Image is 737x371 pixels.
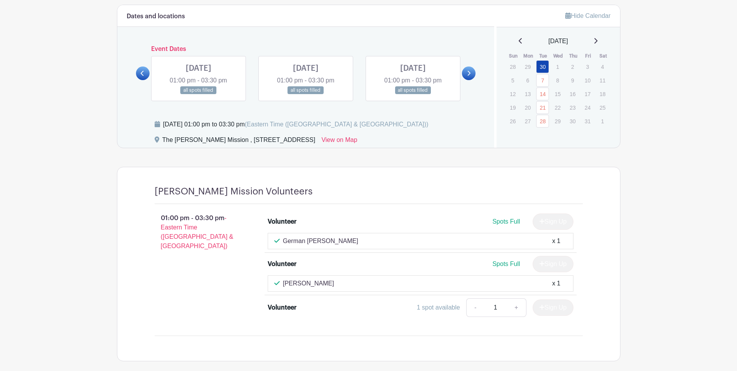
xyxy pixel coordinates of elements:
a: 28 [536,115,549,128]
p: 9 [566,74,579,86]
th: Sat [596,52,611,60]
p: 28 [506,61,519,73]
a: Hide Calendar [565,12,610,19]
div: [DATE] 01:00 pm to 03:30 pm [163,120,429,129]
th: Wed [551,52,566,60]
p: 25 [596,101,609,114]
div: Volunteer [268,303,296,312]
p: 1 [596,115,609,127]
span: Spots Full [492,261,520,267]
p: 5 [506,74,519,86]
th: Sun [506,52,521,60]
p: 26 [506,115,519,127]
div: 1 spot available [417,303,460,312]
p: 18 [596,88,609,100]
h6: Dates and locations [127,13,185,20]
th: Mon [521,52,536,60]
div: x 1 [552,236,560,246]
p: 19 [506,101,519,114]
p: 6 [521,74,534,86]
p: 11 [596,74,609,86]
a: 14 [536,87,549,100]
a: + [507,298,526,317]
p: 13 [521,88,534,100]
th: Tue [536,52,551,60]
p: 29 [551,115,564,127]
p: German [PERSON_NAME] [283,236,358,246]
p: 30 [566,115,579,127]
p: 1 [551,61,564,73]
p: 20 [521,101,534,114]
p: 23 [566,101,579,114]
a: 7 [536,74,549,87]
div: The [PERSON_NAME] Mission , [STREET_ADDRESS] [162,135,315,148]
h6: Event Dates [150,45,462,53]
p: 01:00 pm - 03:30 pm [142,210,256,254]
p: 29 [521,61,534,73]
div: Volunteer [268,217,296,226]
span: [DATE] [549,37,568,46]
p: 16 [566,88,579,100]
p: 15 [551,88,564,100]
th: Fri [581,52,596,60]
a: - [466,298,484,317]
p: 31 [581,115,594,127]
p: 17 [581,88,594,100]
a: 30 [536,60,549,73]
p: 2 [566,61,579,73]
p: 22 [551,101,564,114]
div: x 1 [552,279,560,288]
th: Thu [566,52,581,60]
a: 21 [536,101,549,114]
span: (Eastern Time ([GEOGRAPHIC_DATA] & [GEOGRAPHIC_DATA])) [245,121,429,128]
p: 24 [581,101,594,114]
a: View on Map [321,135,357,148]
p: [PERSON_NAME] [283,279,334,288]
h4: [PERSON_NAME] Mission Volunteers [155,186,313,197]
p: 3 [581,61,594,73]
p: 27 [521,115,534,127]
span: - Eastern Time ([GEOGRAPHIC_DATA] & [GEOGRAPHIC_DATA]) [161,215,233,249]
p: 10 [581,74,594,86]
p: 12 [506,88,519,100]
p: 8 [551,74,564,86]
div: Volunteer [268,259,296,269]
p: 4 [596,61,609,73]
span: Spots Full [492,218,520,225]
